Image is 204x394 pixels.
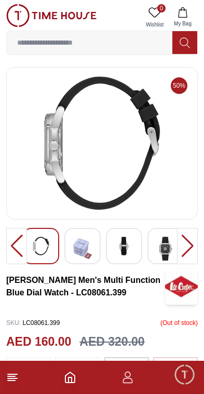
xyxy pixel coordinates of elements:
p: ( Out of stock ) [160,315,198,331]
h3: [PERSON_NAME] Men's Multi Function Blue Dial Watch - LC08061.399 [6,274,165,299]
img: Lee Cooper Men's Multi Function Grey Dial Watch - LC08061.069 [115,237,133,255]
img: ... [6,4,97,27]
span: Wishlist [142,21,168,29]
img: Lee Cooper Men's Multi Function Blue Dial Watch - LC08061.399 [165,268,198,305]
img: Lee Cooper Men's Multi Function Grey Dial Watch - LC08061.069 [15,76,189,211]
h3: AED 320.00 [79,333,144,351]
img: Lee Cooper Men's Multi Function Grey Dial Watch - LC08061.069 [156,237,175,261]
div: Chat Widget [173,363,196,386]
span: SKU : [6,319,21,327]
span: My Bag [170,20,196,28]
span: 50% [171,77,187,94]
a: Home [64,371,76,384]
span: 0 [157,4,166,12]
h2: AED 160.00 [6,333,71,351]
p: LC08061.399 [6,315,60,331]
a: 0Wishlist [142,4,168,31]
button: My Bag [168,4,198,31]
img: Lee Cooper Men's Multi Function Grey Dial Watch - LC08061.069 [73,237,92,261]
img: Lee Cooper Men's Multi Function Grey Dial Watch - LC08061.069 [32,237,50,255]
